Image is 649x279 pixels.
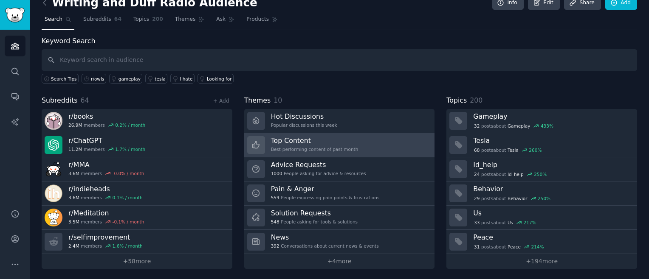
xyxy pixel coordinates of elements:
[508,244,521,250] span: Peace
[42,230,232,254] a: r/selfimprovement2.4Mmembers1.6% / month
[244,254,435,269] a: +4more
[271,170,282,176] span: 1000
[45,209,62,226] img: Meditation
[68,170,144,176] div: members
[243,13,281,30] a: Products
[244,109,435,133] a: Hot DiscussionsPopular discussions this week
[446,230,637,254] a: Peace31postsaboutPeace214%
[82,74,106,84] a: r/owls
[446,95,467,106] span: Topics
[446,109,637,133] a: Gameplay32postsaboutGameplay433%
[246,16,269,23] span: Products
[473,209,631,218] h3: Us
[68,233,143,242] h3: r/ selfimprovement
[42,49,637,71] input: Keyword search in audience
[68,170,79,176] span: 3.6M
[473,219,537,226] div: post s about
[170,74,195,84] a: I hate
[271,195,380,201] div: People expressing pain points & frustrations
[172,13,208,30] a: Themes
[51,76,77,82] span: Search Tips
[68,243,79,249] span: 2.4M
[113,243,143,249] div: 1.6 % / month
[244,230,435,254] a: News392Conversations about current news & events
[113,219,144,225] div: -0.1 % / month
[446,133,637,157] a: Tesla68postsaboutTesla260%
[155,76,165,82] div: tesla
[473,136,631,145] h3: Tesla
[271,243,279,249] span: 392
[45,16,62,23] span: Search
[175,16,196,23] span: Themes
[114,16,121,23] span: 64
[508,220,513,226] span: Us
[83,16,111,23] span: Subreddits
[473,160,631,169] h3: Id_help
[119,76,141,82] div: gameplay
[446,157,637,181] a: Id_help24postsaboutId_help250%
[244,206,435,230] a: Solution Requests548People asking for tools & solutions
[271,243,379,249] div: Conversations about current news & events
[474,195,480,201] span: 29
[524,220,536,226] div: 217 %
[113,195,143,201] div: 0.1 % / month
[244,95,271,106] span: Themes
[446,254,637,269] a: +194more
[271,219,279,225] span: 548
[244,133,435,157] a: Top ContentBest-performing content of past month
[473,184,631,193] h3: Behavior
[508,171,524,177] span: Id_help
[68,122,145,128] div: members
[473,146,542,154] div: post s about
[474,171,480,177] span: 24
[207,76,232,82] div: Looking for
[68,209,144,218] h3: r/ Meditation
[271,219,358,225] div: People asking for tools & solutions
[470,96,483,104] span: 200
[271,160,366,169] h3: Advice Requests
[473,170,547,178] div: post s about
[198,74,234,84] a: Looking for
[109,74,143,84] a: gameplay
[531,244,544,250] div: 214 %
[68,219,144,225] div: members
[130,13,166,30] a: Topics200
[474,123,480,129] span: 32
[508,147,519,153] span: Tesla
[271,184,380,193] h3: Pain & Anger
[133,16,149,23] span: Topics
[446,206,637,230] a: Us33postsaboutUs217%
[91,76,104,82] div: r/owls
[42,37,95,45] label: Keyword Search
[45,160,62,178] img: MMA
[271,170,366,176] div: People asking for advice & resources
[180,76,192,82] div: I hate
[81,96,89,104] span: 64
[68,195,79,201] span: 3.6M
[244,181,435,206] a: Pain & Anger559People expressing pain points & frustrations
[271,209,358,218] h3: Solution Requests
[271,146,358,152] div: Best-performing content of past month
[45,184,62,202] img: indieheads
[271,195,279,201] span: 559
[271,122,337,128] div: Popular discussions this week
[271,136,358,145] h3: Top Content
[68,160,144,169] h3: r/ MMA
[68,195,143,201] div: members
[80,13,124,30] a: Subreddits64
[68,146,82,152] span: 11.2M
[113,170,144,176] div: -0.0 % / month
[271,112,337,121] h3: Hot Discussions
[541,123,553,129] div: 433 %
[534,171,547,177] div: 250 %
[473,112,631,121] h3: Gameplay
[68,219,79,225] span: 3.5M
[446,181,637,206] a: Behavior29postsaboutBehavior250%
[508,123,530,129] span: Gameplay
[5,8,25,22] img: GummySearch logo
[45,112,62,130] img: books
[68,243,143,249] div: members
[115,146,145,152] div: 1.7 % / month
[42,157,232,181] a: r/MMA3.6Mmembers-0.0% / month
[115,122,145,128] div: 0.2 % / month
